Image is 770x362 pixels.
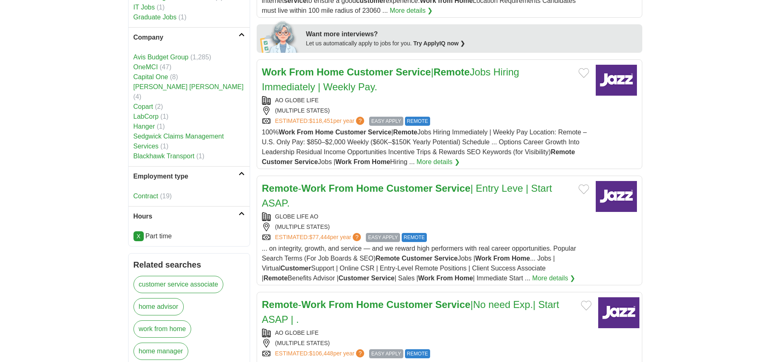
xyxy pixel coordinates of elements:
span: $118,451 [309,118,333,124]
strong: Remote [262,183,298,194]
strong: Home [455,275,473,282]
h2: Company [133,33,239,42]
a: Company [129,27,250,47]
a: Employment type [129,166,250,186]
span: REMOTE [405,117,430,126]
a: Contract [133,193,158,200]
li: Part time [133,231,245,241]
strong: Customer [347,66,393,78]
span: $77,444 [309,234,330,240]
a: Graduate Jobs [133,14,177,21]
span: EASY APPLY [369,349,403,358]
span: 100% | Jobs Hiring Immediately | Weekly Pay Location: Remote – U.S. Only Pay: $850–$2,000 Weekly ... [262,129,587,165]
span: EASY APPLY [369,117,403,126]
a: Remote-Work From Home Customer Service| Entry Leve | Start ASAP. [262,183,552,209]
div: AO GLOBE LIFE [262,329,592,337]
span: (1) [160,113,169,120]
strong: Customer [281,265,311,272]
strong: Service [396,66,431,78]
h2: Employment type [133,172,239,181]
a: home advisor [133,298,184,315]
strong: Remote [376,255,400,262]
a: Hanger [133,123,155,130]
span: (1) [157,123,165,130]
strong: Home [356,299,384,310]
strong: From [436,275,453,282]
strong: Service [435,299,470,310]
img: apply-iq-scientist.png [260,20,300,53]
div: AO GLOBE LIFE [262,96,589,105]
strong: From [289,66,314,78]
strong: From [329,183,353,194]
strong: Remote [393,129,417,136]
img: Company logo [596,181,637,212]
strong: Home [356,183,384,194]
strong: Work [475,255,491,262]
div: (MULTIPLE STATES) [262,106,589,115]
a: customer service associate [133,276,224,293]
div: (MULTIPLE STATES) [262,339,592,348]
strong: From [329,299,353,310]
span: (4) [133,93,142,100]
strong: Remote [262,299,298,310]
img: Company logo [596,65,637,96]
span: (1) [196,153,204,160]
a: work from home [133,320,192,338]
strong: Home [512,255,530,262]
button: Add to favorite jobs [581,301,592,310]
a: More details ❯ [532,273,576,283]
a: More details ❯ [417,157,460,167]
strong: Work [335,158,352,165]
a: OneMCI [133,63,158,71]
a: X [133,231,144,241]
strong: Home [372,158,390,165]
span: (1,285) [190,54,211,61]
span: (1) [157,4,165,11]
strong: Customer [339,275,370,282]
strong: Service [434,255,458,262]
a: Avis Budget Group [133,54,189,61]
strong: Remote [551,148,575,155]
a: IT Jobs [133,4,155,11]
strong: Work [302,183,326,194]
a: LabCorp [133,113,159,120]
a: Try ApplyIQ now ❯ [413,40,465,47]
a: Work From Home Customer Service|RemoteJobs Hiring Immediately | Weekly Pay. [262,66,520,92]
strong: Customer [335,129,366,136]
a: ESTIMATED:$118,451per year? [275,117,366,126]
span: (19) [160,193,171,200]
strong: Service [368,129,391,136]
strong: Service [435,183,470,194]
span: ? [356,349,364,357]
h2: Related searches [133,259,245,271]
strong: Home [316,66,344,78]
strong: Customer [386,299,433,310]
span: (8) [170,73,178,80]
span: (2) [155,103,163,110]
a: Sedgwick Claims Management Services [133,133,224,150]
span: (1) [160,143,169,150]
a: ESTIMATED:$106,448per year? [275,349,366,358]
strong: Work [262,66,287,78]
div: Let us automatically apply to jobs for you. [306,39,637,48]
a: [PERSON_NAME] [PERSON_NAME] [133,83,244,90]
div: (MULTIPLE STATES) [262,223,589,231]
button: Add to favorite jobs [578,68,589,78]
span: (1) [178,14,187,21]
img: Company logo [598,297,639,328]
span: (47) [160,63,171,71]
a: ESTIMATED:$77,444per year? [275,233,363,242]
strong: Remote [264,275,288,282]
a: Copart [133,103,153,110]
strong: Customer [402,255,433,262]
strong: From [494,255,510,262]
a: Remote-Work From Home Customer Service|No need Exp.| Start ASAP | . [262,299,559,325]
span: REMOTE [402,233,427,242]
h2: Hours [133,212,239,221]
strong: Work [302,299,326,310]
button: Add to favorite jobs [578,184,589,194]
span: ? [356,117,364,125]
div: Want more interviews? [306,29,637,39]
strong: Customer [262,158,293,165]
span: EASY APPLY [366,233,400,242]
